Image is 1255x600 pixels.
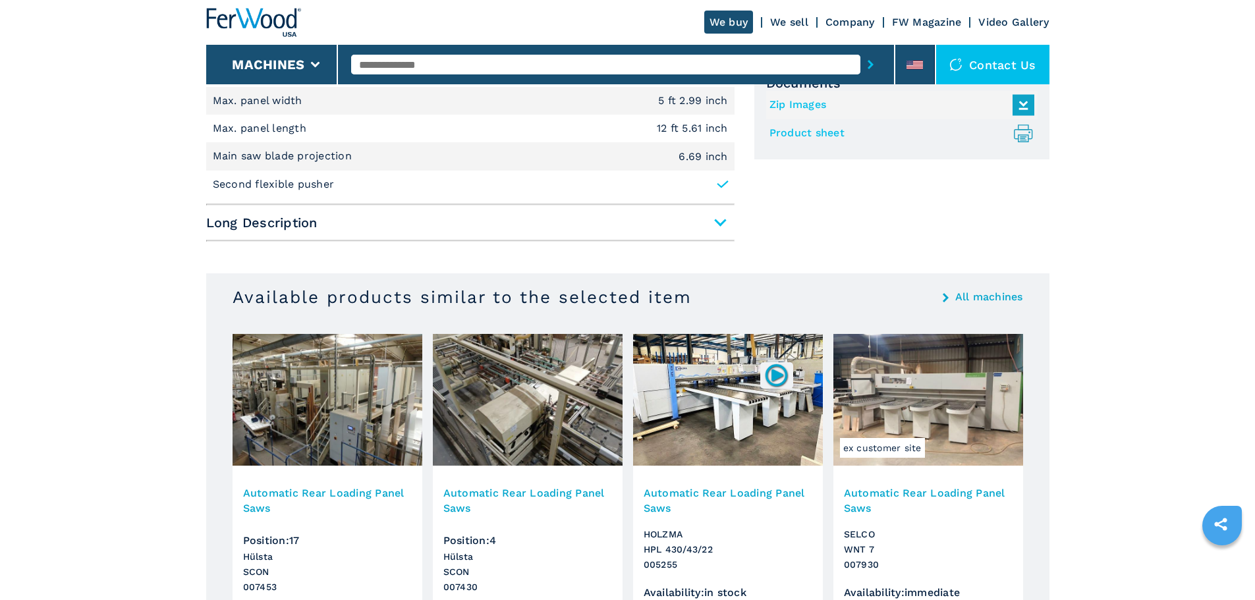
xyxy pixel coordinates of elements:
[443,549,612,595] h3: Hülsta SCON 007430
[840,438,925,458] span: ex customer site
[443,485,612,516] h3: Automatic Rear Loading Panel Saws
[243,485,412,516] h3: Automatic Rear Loading Panel Saws
[644,527,812,572] h3: HOLZMA HPL 430/43/22 005255
[657,123,728,134] em: 12 ft 5.61 inch
[769,123,1028,144] a: Product sheet
[644,587,812,598] div: Availability : in stock
[213,149,356,163] p: Main saw blade projection
[825,16,875,28] a: Company
[633,334,823,466] img: Automatic Rear Loading Panel Saws HOLZMA HPL 430/43/22
[206,87,735,199] div: Short Description
[949,58,962,71] img: Contact us
[206,8,301,37] img: Ferwood
[955,292,1023,302] a: All machines
[844,587,1013,598] div: Availability : immediate
[892,16,962,28] a: FW Magazine
[433,334,623,466] img: Automatic Rear Loading Panel Saws Hülsta SCON
[213,94,306,108] p: Max. panel width
[1204,508,1237,541] a: sharethis
[443,524,612,546] div: Position : 4
[833,334,1023,466] img: Automatic Rear Loading Panel Saws SELCO WNT 7
[844,527,1013,572] h3: SELCO WNT 7 007930
[206,211,735,234] span: Long Description
[860,49,881,80] button: submit-button
[233,334,422,466] img: Automatic Rear Loading Panel Saws Hülsta SCON
[233,286,692,308] h3: Available products similar to the selected item
[213,177,335,192] p: Second flexible pusher
[1199,541,1245,590] iframe: Chat
[769,94,1028,116] a: Zip Images
[679,151,727,162] em: 6.69 inch
[243,524,412,546] div: Position : 17
[770,16,808,28] a: We sell
[844,485,1013,516] h3: Automatic Rear Loading Panel Saws
[232,57,304,72] button: Machines
[704,11,754,34] a: We buy
[658,95,728,106] em: 5 ft 2.99 inch
[764,362,789,388] img: 005255
[978,16,1049,28] a: Video Gallery
[213,121,310,136] p: Max. panel length
[936,45,1049,84] div: Contact us
[243,549,412,595] h3: Hülsta SCON 007453
[644,485,812,516] h3: Automatic Rear Loading Panel Saws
